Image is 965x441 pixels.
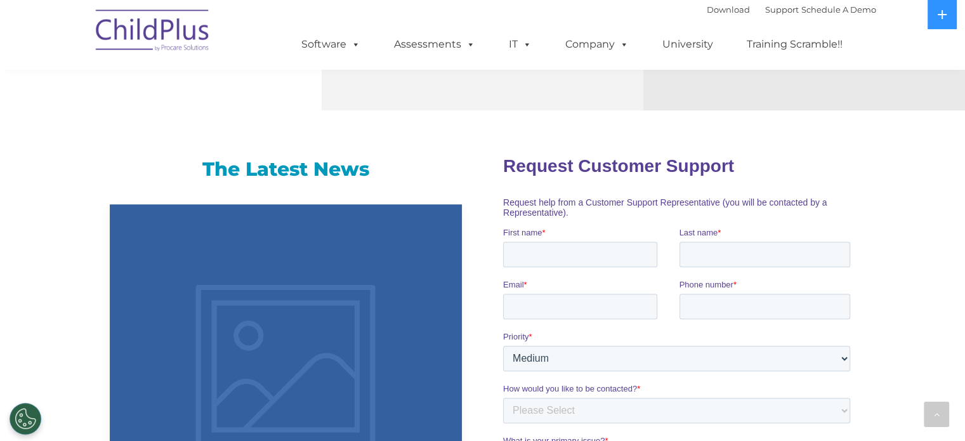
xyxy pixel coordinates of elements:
a: Support [765,4,799,15]
a: IT [496,32,544,57]
font: | [707,4,876,15]
a: Assessments [381,32,488,57]
button: Cookies Settings [10,403,41,435]
a: Company [553,32,641,57]
img: ChildPlus by Procare Solutions [89,1,216,64]
a: University [650,32,726,57]
a: Download [707,4,750,15]
a: Software [289,32,373,57]
a: Training Scramble!! [734,32,855,57]
span: Phone number [176,136,230,145]
h3: The Latest News [110,157,462,182]
span: Last name [176,84,215,93]
a: Schedule A Demo [801,4,876,15]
